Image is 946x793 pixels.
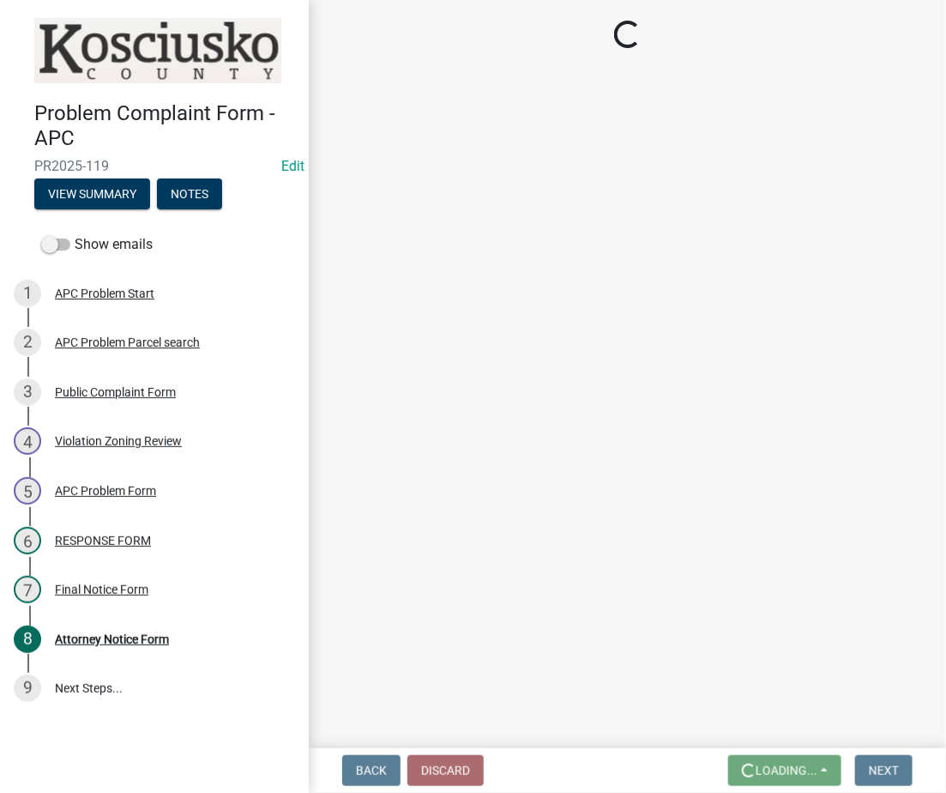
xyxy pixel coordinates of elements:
[356,764,387,778] span: Back
[869,764,899,778] span: Next
[14,675,41,702] div: 9
[157,179,222,209] button: Notes
[55,435,182,447] div: Violation Zoning Review
[34,179,150,209] button: View Summary
[55,485,156,497] div: APC Problem Form
[14,427,41,455] div: 4
[14,280,41,307] div: 1
[55,584,148,596] div: Final Notice Form
[34,188,150,202] wm-modal-confirm: Summary
[756,764,817,778] span: Loading...
[728,755,841,786] button: Loading...
[342,755,401,786] button: Back
[407,755,484,786] button: Discard
[34,158,274,174] span: PR2025-119
[55,288,154,300] div: APC Problem Start
[14,576,41,603] div: 7
[14,527,41,554] div: 6
[157,188,222,202] wm-modal-confirm: Notes
[34,101,295,151] h4: Problem Complaint Form - APC
[14,378,41,406] div: 3
[34,18,281,83] img: Kosciusko County, Indiana
[281,158,304,174] a: Edit
[855,755,913,786] button: Next
[55,386,176,398] div: Public Complaint Form
[14,477,41,505] div: 5
[55,633,169,645] div: Attorney Notice Form
[281,158,304,174] wm-modal-confirm: Edit Application Number
[55,535,151,547] div: RESPONSE FORM
[55,336,200,348] div: APC Problem Parcel search
[14,329,41,356] div: 2
[14,626,41,653] div: 8
[41,234,153,255] label: Show emails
